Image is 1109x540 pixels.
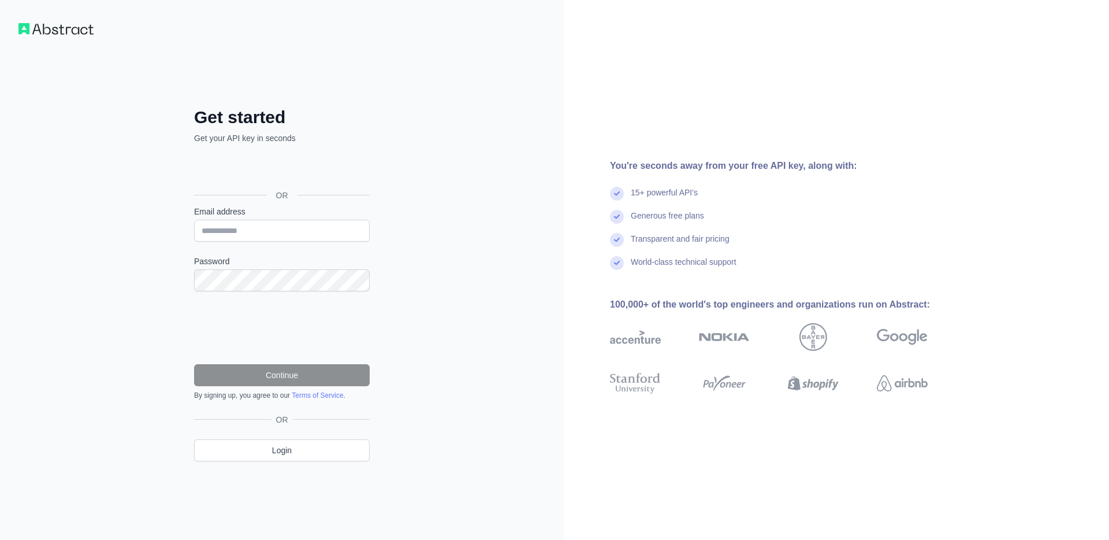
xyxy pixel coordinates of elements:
a: Login [194,439,370,461]
label: Password [194,256,370,267]
img: Workflow [18,23,94,35]
img: bayer [799,323,827,351]
iframe: Sign in with Google Button [188,157,373,182]
div: Transparent and fair pricing [631,233,730,256]
img: check mark [610,233,624,247]
img: check mark [610,256,624,270]
img: nokia [699,323,750,351]
h2: Get started [194,107,370,128]
p: Get your API key in seconds [194,132,370,144]
a: Terms of Service [292,391,343,400]
label: Email address [194,206,370,217]
img: google [877,323,928,351]
img: shopify [788,371,839,396]
div: Generous free plans [631,210,704,233]
img: airbnb [877,371,928,396]
span: OR [267,190,297,201]
img: check mark [610,187,624,201]
span: OR [271,414,293,426]
div: World-class technical support [631,256,736,279]
button: Continue [194,364,370,386]
div: 15+ powerful API's [631,187,698,210]
iframe: reCAPTCHA [194,305,370,350]
div: 100,000+ of the world's top engineers and organizations run on Abstract: [610,298,965,312]
div: By signing up, you agree to our . [194,391,370,400]
img: check mark [610,210,624,224]
img: payoneer [699,371,750,396]
img: accenture [610,323,661,351]
div: You're seconds away from your free API key, along with: [610,159,965,173]
img: stanford university [610,371,661,396]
